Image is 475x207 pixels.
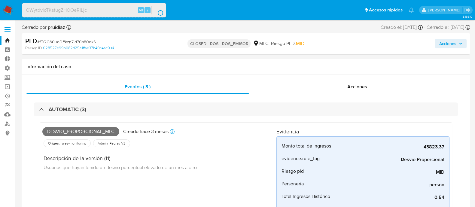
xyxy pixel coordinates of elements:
[347,83,367,90] span: Acciones
[187,39,251,48] p: CLOSED - ROS - ROS_EMISOR
[409,8,414,13] a: Notificaciones
[44,164,198,171] span: Usuarios que hayan tenido un desvio porcentual elevado de un mes a otro.
[439,39,456,48] span: Acciones
[22,6,166,14] input: Buscar usuario o caso...
[147,7,148,13] span: s
[435,39,467,48] button: Acciones
[369,7,403,13] span: Accesos rápidos
[42,127,119,136] span: Desvio_proporcional_mlc
[43,45,114,51] a: 628527e99b082d25e1ffae37b40c4ac9
[271,40,304,47] span: Riesgo PLD:
[253,40,268,47] div: MLC
[22,24,65,31] span: Cerrado por
[47,24,65,31] b: pruidiaz
[381,24,423,31] div: Creado el: [DATE]
[25,45,42,51] b: Person ID
[151,6,164,14] button: search-icon
[34,102,458,116] div: AUTOMATIC (3)
[26,64,465,70] h1: Información del caso
[123,128,169,135] p: Creado hace 3 meses
[428,7,462,13] p: rociodaniela.benavidescatalan@mercadolibre.cl
[424,24,425,31] span: -
[25,36,37,46] b: PLD
[44,155,198,162] h4: Descripción de la versión (11)
[139,7,143,13] span: Alt
[49,106,86,113] h3: AUTOMATIC (3)
[47,141,87,146] span: Origen: rules-monitoring
[37,39,96,45] span: # fTQG60uoDEkzn7id7Ca80ekS
[97,141,126,146] span: Admin. Reglas V2
[464,7,470,13] a: Salir
[125,83,151,90] span: Eventos ( 3 )
[427,24,470,31] div: Cerrado el: [DATE]
[296,40,304,47] span: MID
